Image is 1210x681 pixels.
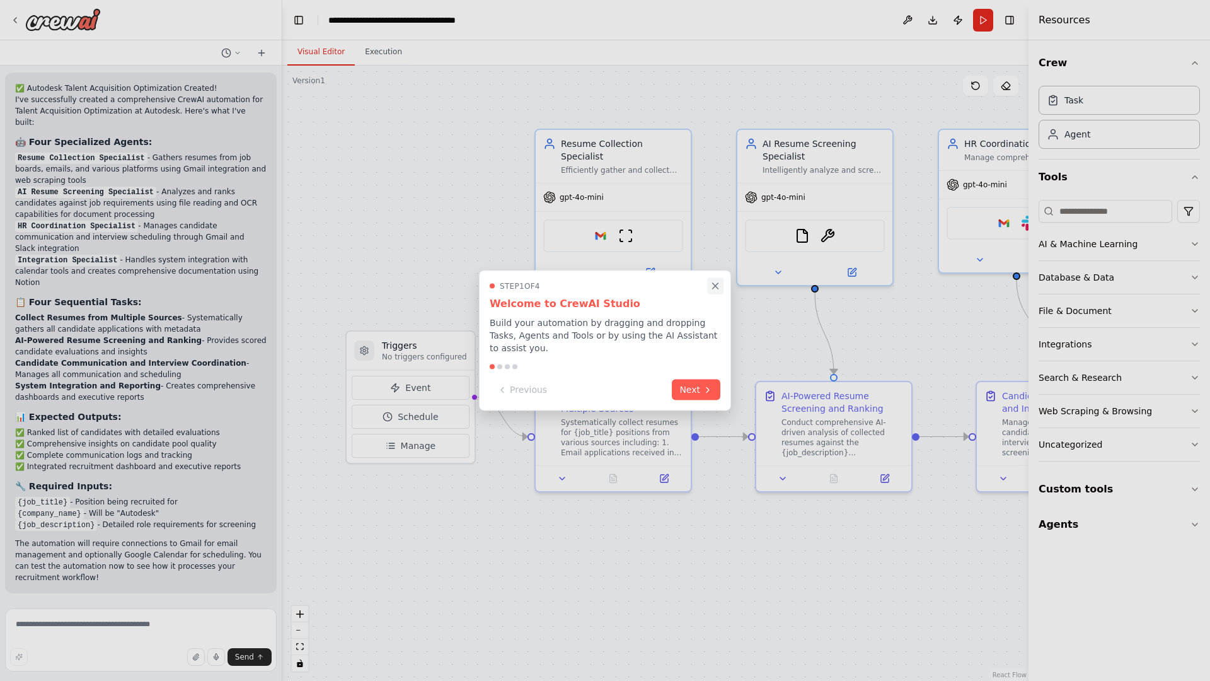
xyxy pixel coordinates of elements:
[490,296,720,311] h3: Welcome to CrewAI Studio
[707,277,723,294] button: Close walkthrough
[290,11,308,29] button: Hide left sidebar
[500,281,540,291] span: Step 1 of 4
[490,317,720,354] p: Build your automation by dragging and dropping Tasks, Agents and Tools or by using the AI Assista...
[490,380,555,400] button: Previous
[672,380,720,400] button: Next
